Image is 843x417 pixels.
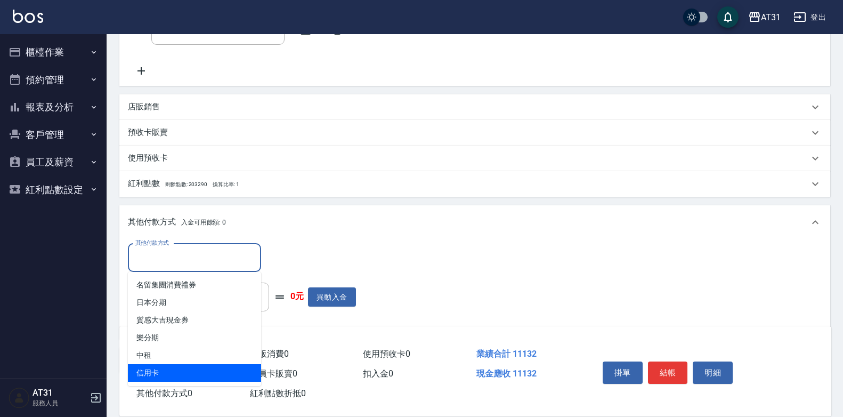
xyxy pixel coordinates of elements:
span: 換算比率: 1 [213,181,239,187]
span: 業績合計 11132 [476,349,537,359]
span: 現金應收 11132 [476,368,537,379]
span: 信用卡 [128,364,261,382]
h5: AT31 [33,388,87,398]
button: 異動入金 [308,287,356,307]
div: 紅利點數剩餘點數: 203290換算比率: 1 [119,171,830,197]
p: 店販銷售 [128,101,160,113]
img: Person [9,387,30,408]
button: 報表及分析 [4,93,102,121]
p: 紅利點數 [128,178,239,190]
div: AT31 [761,11,781,24]
button: 結帳 [648,362,688,384]
span: 質感大吉現金券 [128,311,261,329]
button: AT31 [744,6,785,28]
div: 其他付款方式入金可用餘額: 0 [119,205,830,239]
strong: 0元 [290,291,304,302]
button: 客戶管理 [4,121,102,149]
span: 店販消費 0 [250,349,289,359]
span: 中租 [128,347,261,364]
label: 其他付款方式 [135,239,169,247]
button: 登出 [789,7,830,27]
span: 日本分期 [128,294,261,311]
span: 會員卡販賣 0 [250,368,297,379]
p: 預收卡販賣 [128,127,168,138]
div: 使用預收卡 [119,146,830,171]
span: 其他付款方式 0 [136,388,192,398]
button: 員工及薪資 [4,148,102,176]
button: 櫃檯作業 [4,38,102,66]
button: 明細 [693,362,733,384]
div: 店販銷售 [119,94,830,120]
button: save [717,6,739,28]
span: 使用預收卡 0 [363,349,410,359]
p: 使用預收卡 [128,153,168,164]
span: 樂分期 [128,329,261,347]
span: 紅利點數折抵 0 [250,388,306,398]
span: 名留集團消費禮券 [128,276,261,294]
span: 入金可用餘額: 0 [181,219,226,226]
button: 預約管理 [4,66,102,94]
span: 剩餘點數: 203290 [165,181,207,187]
span: 扣入金 0 [363,368,393,379]
button: 紅利點數設定 [4,176,102,204]
button: 掛單 [603,362,643,384]
div: 預收卡販賣 [119,120,830,146]
p: 服務人員 [33,398,87,408]
img: Logo [13,10,43,23]
p: 其他付款方式 [128,216,226,228]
